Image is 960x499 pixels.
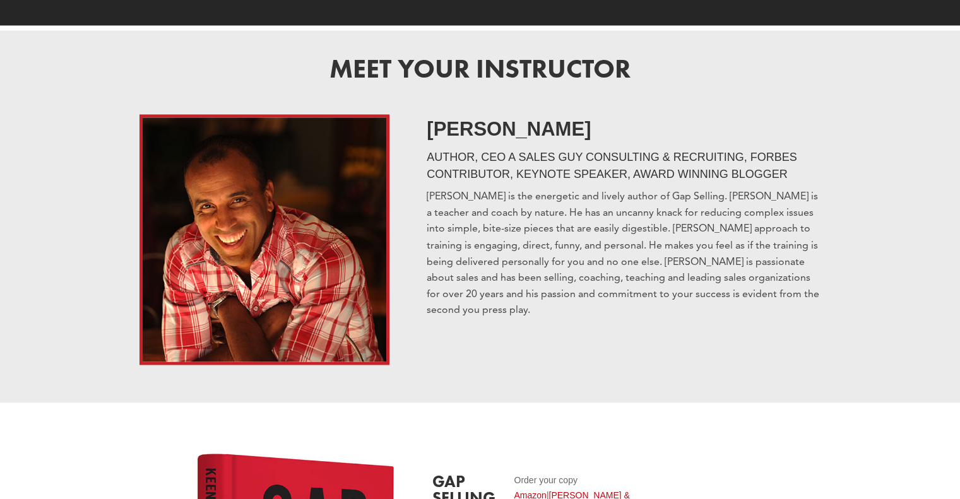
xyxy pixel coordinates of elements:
[143,117,386,361] img: keenan-gap-selling
[427,149,821,189] h4: AUTHOR, CEO A SALES GUY CONSULTING & RECRUITING, FORBES CONTRIBUTOR, KEYNOTE SPEAKER, AWARD WINNI...
[139,56,821,88] h3: Meet Your Instructor
[427,188,821,317] div: [PERSON_NAME] is the energetic and lively author of Gap Selling. [PERSON_NAME] is a teacher and c...
[427,117,821,148] h3: [PERSON_NAME]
